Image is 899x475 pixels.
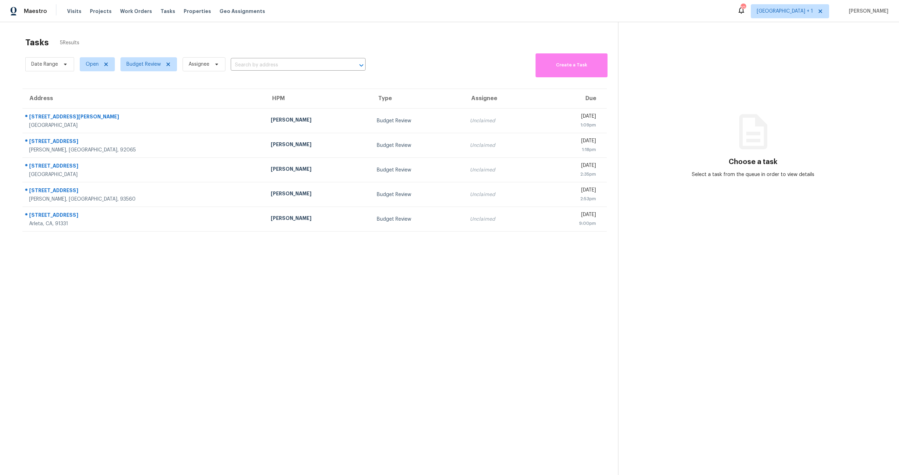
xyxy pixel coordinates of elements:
[470,216,533,223] div: Unclaimed
[470,117,533,124] div: Unclaimed
[29,196,260,203] div: [PERSON_NAME], [GEOGRAPHIC_DATA], 93560
[544,195,596,202] div: 2:53pm
[544,137,596,146] div: [DATE]
[160,9,175,14] span: Tasks
[544,162,596,171] div: [DATE]
[757,8,813,15] span: [GEOGRAPHIC_DATA] + 1
[377,142,459,149] div: Budget Review
[544,211,596,220] div: [DATE]
[544,113,596,122] div: [DATE]
[377,117,459,124] div: Budget Review
[29,162,260,171] div: [STREET_ADDRESS]
[231,60,346,71] input: Search by address
[729,158,777,165] h3: Choose a task
[184,8,211,15] span: Properties
[24,8,47,15] span: Maestro
[271,141,366,150] div: [PERSON_NAME]
[67,8,81,15] span: Visits
[544,122,596,129] div: 1:09pm
[271,215,366,223] div: [PERSON_NAME]
[29,122,260,129] div: [GEOGRAPHIC_DATA]
[544,187,596,195] div: [DATE]
[29,212,260,220] div: [STREET_ADDRESS]
[126,61,161,68] span: Budget Review
[29,138,260,147] div: [STREET_ADDRESS]
[536,53,608,77] button: Create a Task
[271,116,366,125] div: [PERSON_NAME]
[377,167,459,174] div: Budget Review
[539,61,604,69] span: Create a Task
[470,142,533,149] div: Unclaimed
[265,89,371,109] th: HPM
[464,89,539,109] th: Assignee
[544,171,596,178] div: 2:35pm
[271,165,366,174] div: [PERSON_NAME]
[29,147,260,154] div: [PERSON_NAME], [GEOGRAPHIC_DATA], 92065
[371,89,464,109] th: Type
[686,171,821,178] div: Select a task from the queue in order to view details
[219,8,265,15] span: Geo Assignments
[356,60,366,70] button: Open
[189,61,209,68] span: Assignee
[29,220,260,227] div: Arleta, CA, 91331
[29,187,260,196] div: [STREET_ADDRESS]
[29,171,260,178] div: [GEOGRAPHIC_DATA]
[470,167,533,174] div: Unclaimed
[377,216,459,223] div: Budget Review
[544,146,596,153] div: 1:18pm
[271,190,366,199] div: [PERSON_NAME]
[470,191,533,198] div: Unclaimed
[539,89,607,109] th: Due
[60,39,79,46] span: 5 Results
[31,61,58,68] span: Date Range
[377,191,459,198] div: Budget Review
[90,8,112,15] span: Projects
[120,8,152,15] span: Work Orders
[29,113,260,122] div: [STREET_ADDRESS][PERSON_NAME]
[544,220,596,227] div: 9:00pm
[846,8,888,15] span: [PERSON_NAME]
[22,89,265,109] th: Address
[86,61,99,68] span: Open
[25,39,49,46] h2: Tasks
[741,4,746,11] div: 10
